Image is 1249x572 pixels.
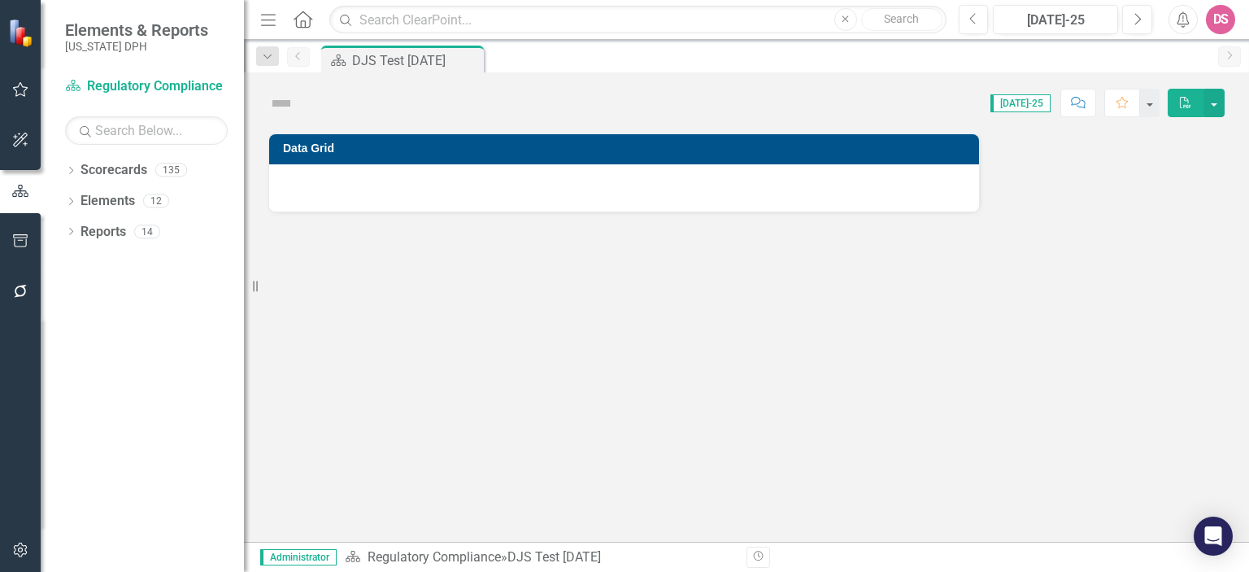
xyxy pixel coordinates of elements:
img: ClearPoint Strategy [7,17,37,48]
div: DJS Test [DATE] [507,549,601,565]
div: » [345,548,734,567]
input: Search Below... [65,116,228,145]
h3: Data Grid [283,142,971,155]
div: 14 [134,225,160,238]
button: [DATE]-25 [993,5,1118,34]
a: Scorecards [81,161,147,180]
span: Elements & Reports [65,20,208,40]
button: DS [1206,5,1235,34]
a: Reports [81,223,126,242]
div: DJS Test [DATE] [352,50,480,71]
img: Not Defined [268,90,294,116]
a: Regulatory Compliance [65,77,228,96]
div: [DATE]-25 [999,11,1112,30]
span: [DATE]-25 [990,94,1051,112]
span: Administrator [260,549,337,565]
a: Regulatory Compliance [368,549,501,565]
div: Open Intercom Messenger [1194,517,1233,556]
div: 12 [143,194,169,208]
button: Search [861,8,942,31]
span: Search [884,12,919,25]
div: 135 [155,164,187,177]
a: Elements [81,192,135,211]
input: Search ClearPoint... [329,6,946,34]
small: [US_STATE] DPH [65,40,208,53]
